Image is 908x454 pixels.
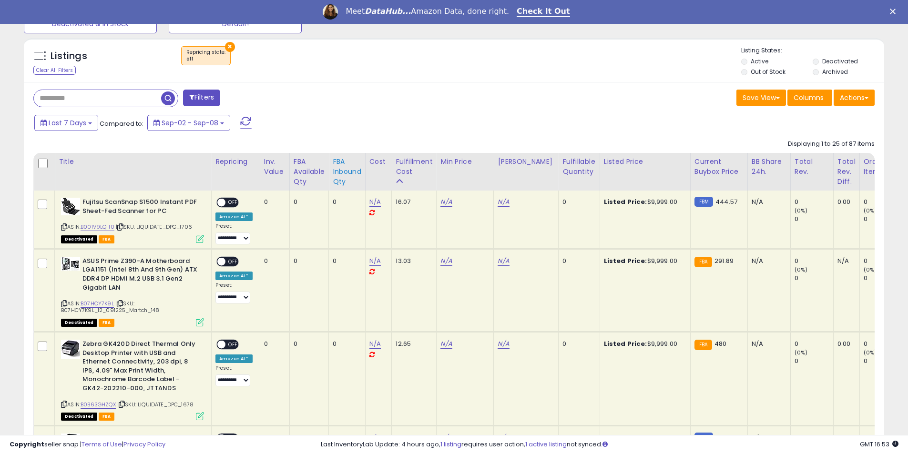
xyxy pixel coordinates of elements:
[736,90,786,106] button: Save View
[562,157,595,177] div: Fulfillable Quantity
[346,7,509,16] div: Meet Amazon Data, done right.
[440,440,461,449] a: 1 listing
[81,223,114,231] a: B001V9LQH0
[795,357,833,365] div: 0
[795,349,808,356] small: (0%)
[82,198,198,218] b: Fujitsu ScanSnap S1500 Instant PDF Sheet-Fed Scanner for PC
[604,257,683,265] div: $9,999.00
[99,413,115,421] span: FBA
[294,198,321,206] div: 0
[61,198,80,215] img: 41PYkzF5fvL._SL40_.jpg
[517,7,570,17] a: Check It Out
[215,212,253,221] div: Amazon AI *
[215,354,253,363] div: Amazon AI *
[61,300,159,314] span: | SKU: B07HCY7K9L_12_091225_Martch_148
[49,118,86,128] span: Last 7 Days
[694,157,744,177] div: Current Buybox Price
[82,340,198,395] b: Zebra GK420D Direct Thermal Only Desktop Printer with USB and Ethernet Connectivity, 203 dpi, 8 I...
[215,272,253,280] div: Amazon AI *
[99,235,115,243] span: FBA
[162,118,218,128] span: Sep-02 - Sep-08
[294,257,321,265] div: 0
[714,339,726,348] span: 480
[694,257,712,267] small: FBA
[440,256,452,266] a: N/A
[715,197,737,206] span: 444.57
[396,198,429,206] div: 16.07
[215,282,253,303] div: Preset:
[440,197,452,207] a: N/A
[81,401,116,409] a: B0B63GHZQX
[440,339,452,349] a: N/A
[795,207,808,214] small: (0%)
[822,57,858,65] label: Deactivated
[61,257,80,271] img: 51I1q+OCt0L._SL40_.jpg
[440,157,490,167] div: Min Price
[82,440,122,449] a: Terms of Use
[864,198,902,206] div: 0
[795,340,833,348] div: 0
[752,157,786,177] div: BB Share 24h.
[369,339,381,349] a: N/A
[562,198,592,206] div: 0
[864,349,877,356] small: (0%)
[752,257,783,265] div: N/A
[822,68,848,76] label: Archived
[323,4,338,20] img: Profile image for Georgie
[365,7,411,16] i: DataHub...
[225,199,241,207] span: OFF
[225,341,241,349] span: OFF
[264,257,282,265] div: 0
[186,49,225,63] span: Repricing state :
[864,274,902,282] div: 0
[333,257,358,265] div: 0
[604,197,647,206] b: Listed Price:
[794,93,824,102] span: Columns
[604,340,683,348] div: $9,999.00
[51,50,87,63] h5: Listings
[834,90,875,106] button: Actions
[864,340,902,348] div: 0
[787,90,832,106] button: Columns
[99,319,115,327] span: FBA
[525,440,567,449] a: 1 active listing
[321,440,898,449] div: Last InventoryLab Update: 4 hours ago, requires user action, not synced.
[837,340,852,348] div: 0.00
[751,68,786,76] label: Out of Stock
[81,300,114,308] a: B07HCY7K9L
[59,157,207,167] div: Title
[864,357,902,365] div: 0
[369,197,381,207] a: N/A
[82,257,198,294] b: ASUS Prime Z390-A Motherboard LGA1151 (Intel 8th And 9th Gen) ATX DDR4 DP HDMI M.2 USB 3.1 Gen2 G...
[333,198,358,206] div: 0
[864,257,902,265] div: 0
[264,157,286,177] div: Inv. value
[498,157,554,167] div: [PERSON_NAME]
[741,46,884,55] p: Listing States:
[396,257,429,265] div: 13.03
[604,339,647,348] b: Listed Price:
[61,340,204,419] div: ASIN:
[562,257,592,265] div: 0
[498,256,509,266] a: N/A
[714,256,734,265] span: 291.89
[186,56,225,62] div: off
[860,440,898,449] span: 2025-09-16 16:53 GMT
[562,340,592,348] div: 0
[369,157,388,167] div: Cost
[61,413,97,421] span: All listings that are unavailable for purchase on Amazon for any reason other than out-of-stock
[604,157,686,167] div: Listed Price
[498,197,509,207] a: N/A
[604,198,683,206] div: $9,999.00
[215,157,256,167] div: Repricing
[795,266,808,273] small: (0%)
[10,440,165,449] div: seller snap | |
[369,256,381,266] a: N/A
[33,66,76,75] div: Clear All Filters
[864,157,898,177] div: Ordered Items
[294,157,325,187] div: FBA Available Qty
[795,157,829,177] div: Total Rev.
[837,198,852,206] div: 0.00
[694,340,712,350] small: FBA
[61,235,97,243] span: All listings that are unavailable for purchase on Amazon for any reason other than out-of-stock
